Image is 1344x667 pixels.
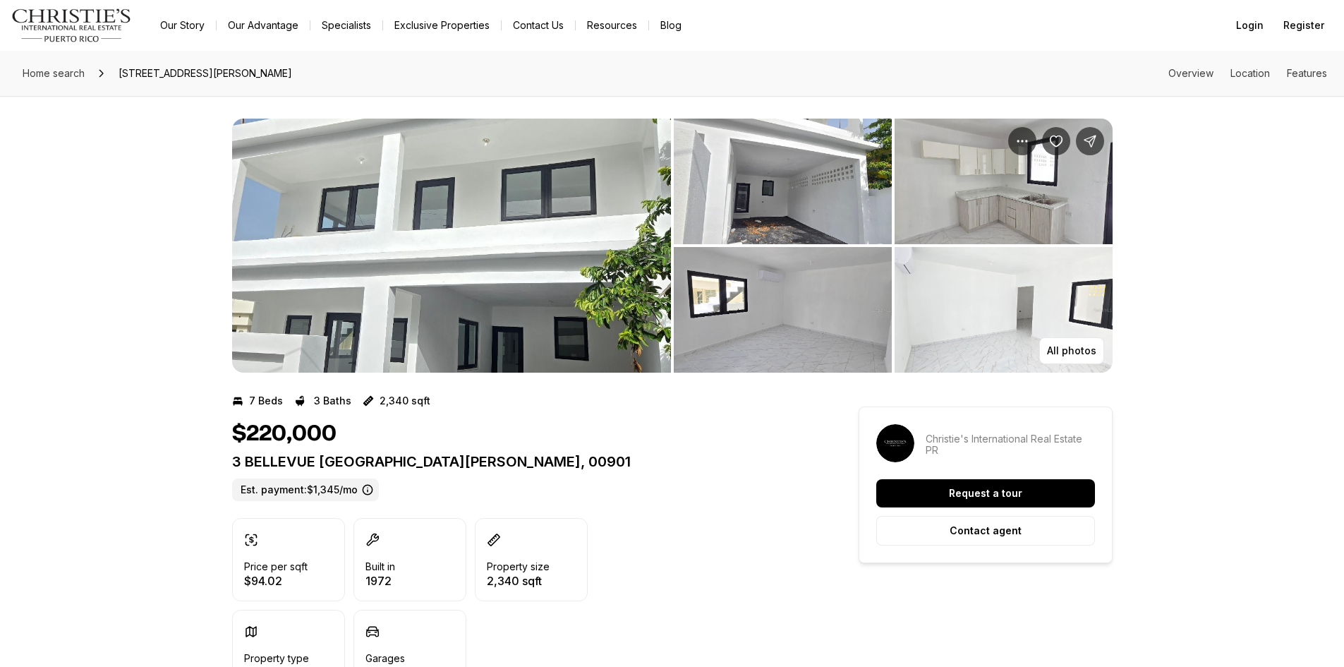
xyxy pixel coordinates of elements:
button: Login [1228,11,1272,40]
p: 2,340 sqft [380,395,430,407]
p: $94.02 [244,575,308,587]
img: logo [11,8,132,42]
a: Our Advantage [217,16,310,35]
a: Blog [649,16,693,35]
button: Contact Us [502,16,575,35]
a: Skip to: Overview [1168,67,1213,79]
p: Price per sqft [244,561,308,572]
div: Listing Photos [232,119,1113,373]
span: [STREET_ADDRESS][PERSON_NAME] [113,62,298,85]
button: Share Property: 3 BELLEVUE [1076,127,1104,155]
p: Property type [244,653,309,664]
a: Specialists [310,16,382,35]
button: Register [1275,11,1333,40]
span: Register [1283,20,1324,31]
a: Resources [576,16,648,35]
p: Garages [365,653,405,664]
span: Home search [23,67,85,79]
button: View image gallery [674,247,892,373]
a: Skip to: Location [1230,67,1270,79]
a: Our Story [149,16,216,35]
p: Request a tour [949,488,1022,499]
a: Exclusive Properties [383,16,501,35]
p: Contact agent [950,525,1022,536]
p: Property size [487,561,550,572]
button: View image gallery [232,119,671,373]
a: Skip to: Features [1287,67,1327,79]
p: 3 BELLEVUE [GEOGRAPHIC_DATA][PERSON_NAME], 00901 [232,453,808,470]
h1: $220,000 [232,421,337,447]
nav: Page section menu [1168,68,1327,79]
a: Home search [17,62,90,85]
button: Save Property: 3 BELLEVUE [1042,127,1070,155]
li: 2 of 6 [674,119,1113,373]
button: Request a tour [876,479,1095,507]
button: View image gallery [895,247,1113,373]
p: All photos [1047,345,1096,356]
button: View image gallery [674,119,892,244]
p: 1972 [365,575,395,587]
p: Built in [365,561,395,572]
span: Login [1236,20,1264,31]
p: Christie's International Real Estate PR [926,433,1095,456]
p: 3 Baths [314,395,351,407]
button: All photos [1039,337,1104,364]
li: 1 of 6 [232,119,671,373]
button: Contact agent [876,516,1095,546]
p: 2,340 sqft [487,575,550,587]
p: 7 Beds [249,395,283,407]
button: Property options [1008,127,1036,155]
button: View image gallery [895,119,1113,244]
label: Est. payment: $1,345/mo [232,479,379,501]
